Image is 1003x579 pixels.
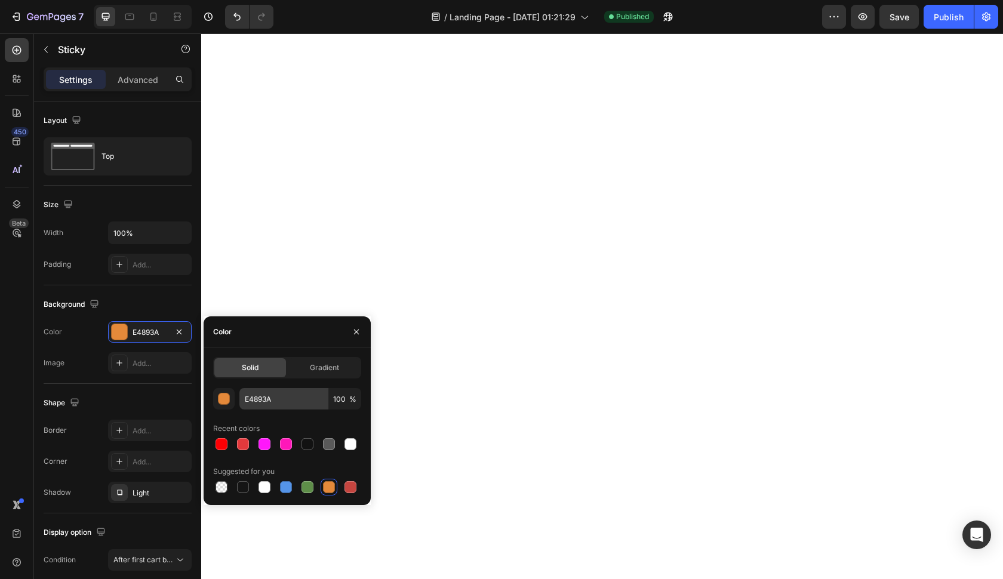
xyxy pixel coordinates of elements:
[616,11,649,22] span: Published
[44,227,63,238] div: Width
[890,12,909,22] span: Save
[133,457,189,467] div: Add...
[44,113,84,129] div: Layout
[58,42,159,57] p: Sticky
[118,73,158,86] p: Advanced
[133,260,189,270] div: Add...
[108,549,192,571] button: After first cart button
[450,11,576,23] span: Landing Page - [DATE] 01:21:29
[213,466,275,477] div: Suggested for you
[239,388,328,409] input: Eg: FFFFFF
[133,358,189,369] div: Add...
[44,327,62,337] div: Color
[44,425,67,436] div: Border
[242,362,259,373] span: Solid
[109,222,191,244] input: Auto
[44,197,75,213] div: Size
[879,5,919,29] button: Save
[934,11,964,23] div: Publish
[59,73,93,86] p: Settings
[11,127,29,137] div: 450
[44,555,76,565] div: Condition
[962,521,991,549] div: Open Intercom Messenger
[113,555,184,564] span: After first cart button
[44,358,64,368] div: Image
[44,487,71,498] div: Shadow
[133,426,189,436] div: Add...
[349,394,356,405] span: %
[201,33,1003,579] iframe: Design area
[44,456,67,467] div: Corner
[213,327,232,337] div: Color
[44,525,108,541] div: Display option
[133,488,189,498] div: Light
[924,5,974,29] button: Publish
[9,218,29,228] div: Beta
[101,143,174,170] div: Top
[133,327,167,338] div: E4893A
[444,11,447,23] span: /
[310,362,339,373] span: Gradient
[225,5,273,29] div: Undo/Redo
[44,297,101,313] div: Background
[44,395,82,411] div: Shape
[213,423,260,434] div: Recent colors
[5,5,89,29] button: 7
[44,259,71,270] div: Padding
[78,10,84,24] p: 7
